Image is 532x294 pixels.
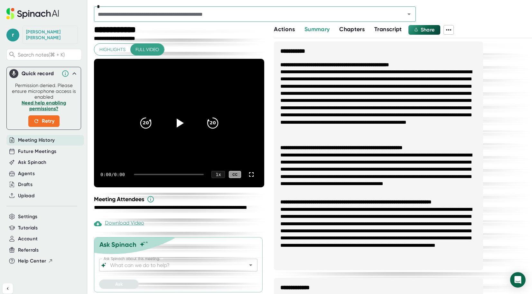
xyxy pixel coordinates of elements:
[18,224,38,232] button: Tutorials
[18,213,38,220] button: Settings
[94,44,131,56] button: Highlights
[22,70,58,77] div: Quick record
[408,25,441,35] button: Share
[94,195,266,203] div: Meeting Attendees
[211,171,225,178] div: 1 x
[274,26,294,33] span: Actions
[99,46,126,54] span: Highlights
[510,272,526,288] div: Open Intercom Messenger
[18,257,46,265] span: Help Center
[99,280,139,289] button: Ask
[304,26,330,33] span: Summary
[18,181,33,188] button: Drafts
[33,117,54,125] span: Retry
[26,29,74,40] div: Regina Rempel
[130,44,164,56] button: Full video
[18,137,55,144] button: Meeting History
[274,25,294,34] button: Actions
[421,27,435,33] span: Share
[304,25,330,34] button: Summary
[374,25,402,34] button: Transcript
[339,25,365,34] button: Chapters
[3,283,13,294] button: Collapse sidebar
[135,46,159,54] span: Full video
[28,115,60,127] button: Retry
[374,26,402,33] span: Transcript
[405,10,414,19] button: Open
[229,171,241,178] div: CC
[246,261,255,270] button: Open
[11,83,77,127] div: Permission denied. Please ensure microphone access is enabled
[18,159,47,166] button: Ask Spinach
[22,100,66,111] a: Need help enabling permissions?
[115,281,123,287] span: Ask
[99,241,136,248] div: Ask Spinach
[18,170,35,177] button: Agents
[9,67,78,80] div: Quick record
[18,52,80,58] span: Search notes (⌘ + K)
[109,261,237,270] input: What can we do to help?
[18,148,56,155] button: Future Meetings
[18,246,39,254] button: Referrals
[94,220,144,227] div: Download Video
[100,172,126,177] div: 0:00 / 0:00
[18,257,53,265] button: Help Center
[339,26,365,33] span: Chapters
[18,192,34,200] button: Upload
[6,29,19,41] span: r
[18,235,38,243] button: Account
